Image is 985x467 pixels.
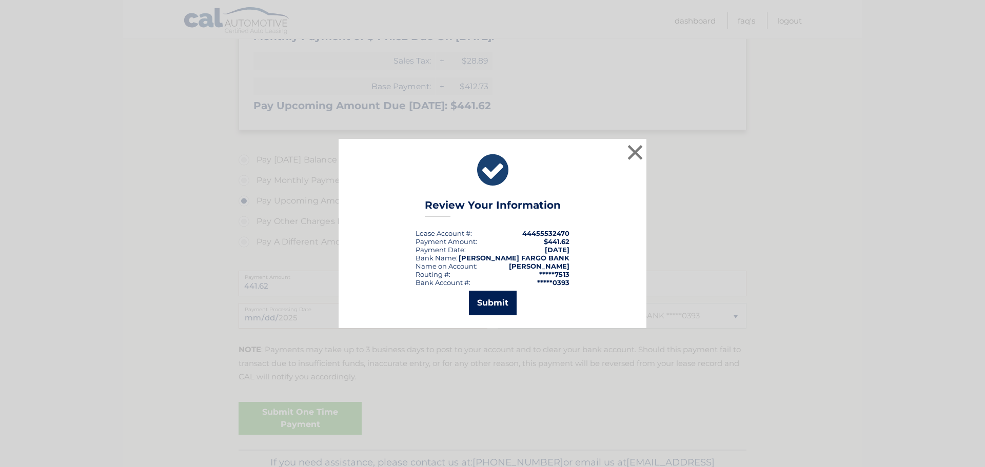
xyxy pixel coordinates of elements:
[545,246,569,254] span: [DATE]
[544,237,569,246] span: $441.62
[416,229,472,237] div: Lease Account #:
[416,246,466,254] div: :
[625,142,645,163] button: ×
[416,254,458,262] div: Bank Name:
[416,278,470,287] div: Bank Account #:
[416,237,477,246] div: Payment Amount:
[469,291,517,315] button: Submit
[509,262,569,270] strong: [PERSON_NAME]
[522,229,569,237] strong: 44455532470
[425,199,561,217] h3: Review Your Information
[416,262,478,270] div: Name on Account:
[416,246,464,254] span: Payment Date
[416,270,450,278] div: Routing #:
[459,254,569,262] strong: [PERSON_NAME] FARGO BANK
